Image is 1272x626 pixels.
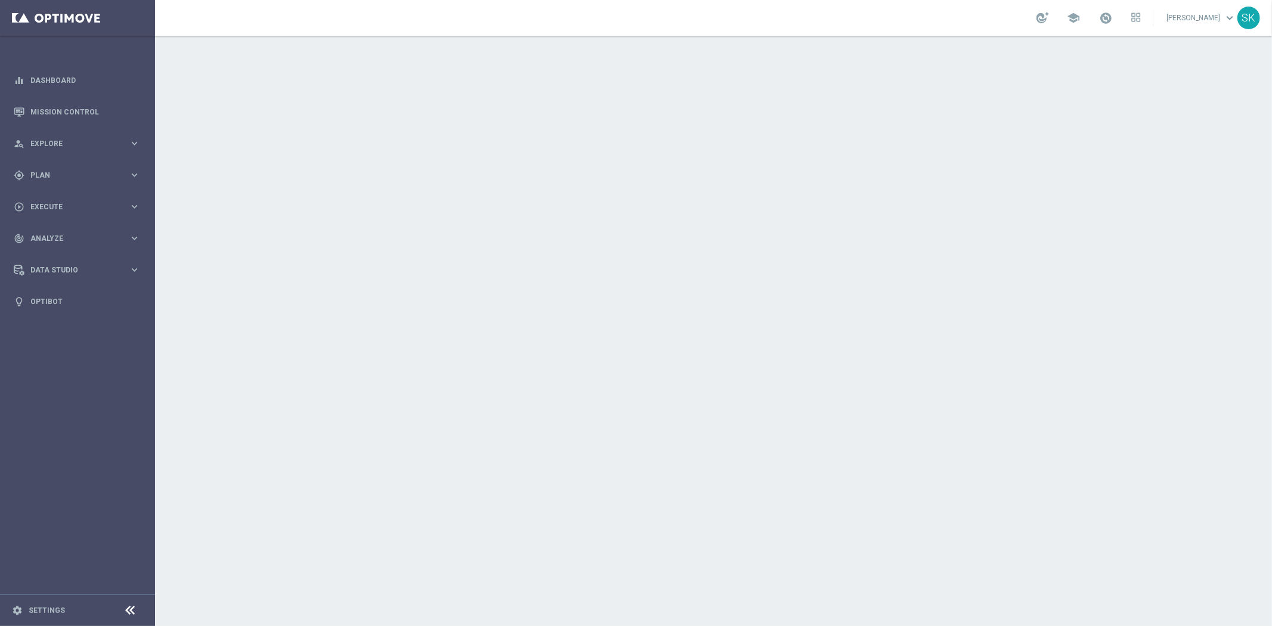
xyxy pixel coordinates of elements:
[30,96,140,128] a: Mission Control
[14,286,140,317] div: Optibot
[29,607,65,614] a: Settings
[30,64,140,96] a: Dashboard
[1067,11,1080,24] span: school
[14,265,129,275] div: Data Studio
[14,64,140,96] div: Dashboard
[30,172,129,179] span: Plan
[14,138,129,149] div: Explore
[129,201,140,212] i: keyboard_arrow_right
[129,138,140,149] i: keyboard_arrow_right
[13,171,141,180] button: gps_fixed Plan keyboard_arrow_right
[13,202,141,212] button: play_circle_outline Execute keyboard_arrow_right
[1165,9,1237,27] a: [PERSON_NAME]keyboard_arrow_down
[14,75,24,86] i: equalizer
[30,203,129,210] span: Execute
[14,233,24,244] i: track_changes
[13,139,141,148] button: person_search Explore keyboard_arrow_right
[14,96,140,128] div: Mission Control
[14,202,24,212] i: play_circle_outline
[13,297,141,306] button: lightbulb Optibot
[13,265,141,275] button: Data Studio keyboard_arrow_right
[129,264,140,275] i: keyboard_arrow_right
[13,76,141,85] button: equalizer Dashboard
[13,234,141,243] button: track_changes Analyze keyboard_arrow_right
[30,266,129,274] span: Data Studio
[129,169,140,181] i: keyboard_arrow_right
[30,235,129,242] span: Analyze
[30,140,129,147] span: Explore
[129,233,140,244] i: keyboard_arrow_right
[30,286,140,317] a: Optibot
[14,202,129,212] div: Execute
[1223,11,1236,24] span: keyboard_arrow_down
[14,138,24,149] i: person_search
[13,107,141,117] button: Mission Control
[14,233,129,244] div: Analyze
[14,296,24,307] i: lightbulb
[12,605,23,616] i: settings
[1237,7,1260,29] div: SK
[14,170,24,181] i: gps_fixed
[14,170,129,181] div: Plan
